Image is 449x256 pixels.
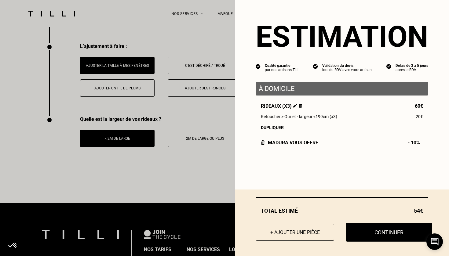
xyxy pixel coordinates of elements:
div: Madura vous offre [261,140,318,146]
span: 60€ [415,103,423,109]
div: Validation du devis [322,63,372,68]
button: Continuer [346,223,432,242]
div: Qualité garantie [265,63,298,68]
div: lors du RDV avec votre artisan [322,68,372,72]
span: - 10% [408,140,423,146]
div: Dupliquer [261,125,423,130]
section: Estimation [256,20,428,54]
div: après le RDV [396,68,428,72]
div: par nos artisans Tilli [265,68,298,72]
button: + Ajouter une pièce [256,224,334,241]
img: icon list info [386,63,391,69]
img: icon list info [256,63,261,69]
img: Éditer [293,104,297,108]
span: 54€ [414,207,423,214]
img: icon list info [313,63,318,69]
div: Délais de 3 à 5 jours [396,63,428,68]
div: Total estimé [256,207,428,214]
img: Supprimer [299,104,302,108]
span: 20€ [416,114,423,119]
span: Retoucher > Ourlet - largeur <199cm (x3) [261,114,337,119]
span: Rideaux (x3) [261,103,302,109]
p: À domicile [259,85,425,92]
